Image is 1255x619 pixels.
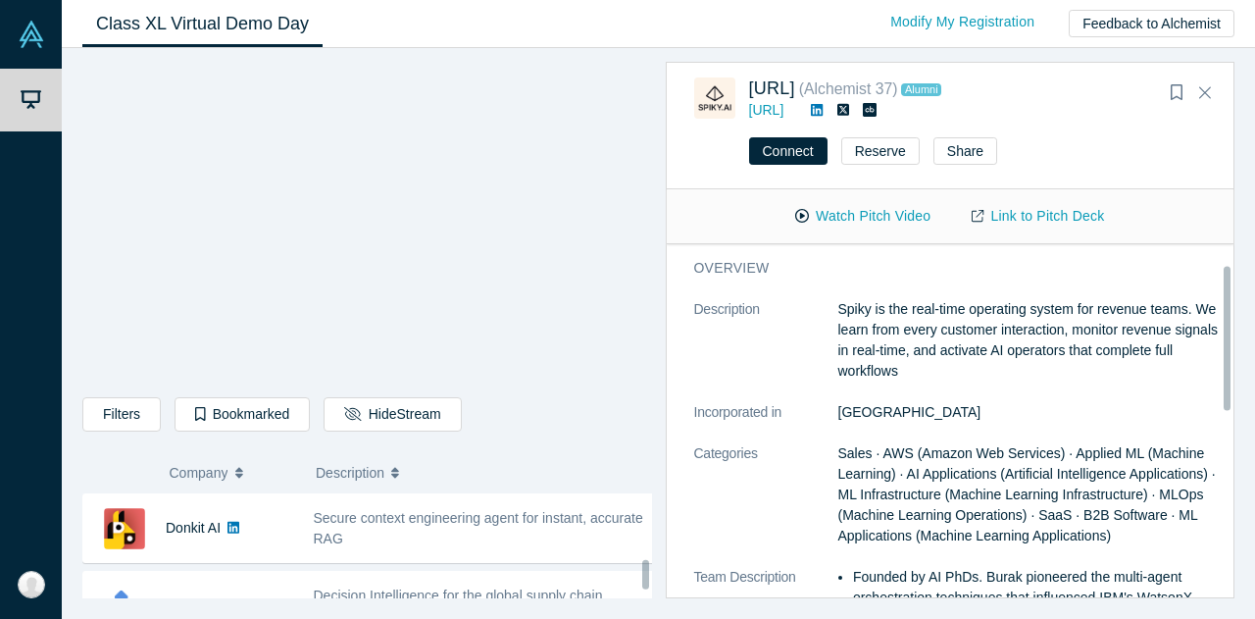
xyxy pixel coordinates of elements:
[933,137,997,165] button: Share
[694,258,1194,279] h3: overview
[749,102,784,118] a: [URL]
[694,299,838,402] dt: Description
[749,137,828,165] button: Connect
[18,21,45,48] img: Alchemist Vault Logo
[838,299,1222,382] p: Spiky is the real-time operating system for revenue teams. We learn from every customer interacti...
[799,80,898,97] small: ( Alchemist 37 )
[694,443,838,567] dt: Categories
[838,402,1222,423] dd: [GEOGRAPHIC_DATA]
[316,452,638,493] button: Description
[694,77,735,119] img: Spiky.ai's Logo
[775,199,951,233] button: Watch Pitch Video
[18,571,45,598] img: Vlad Stoicescu's Account
[166,597,278,613] a: [PERSON_NAME]
[838,445,1216,543] span: Sales · AWS (Amazon Web Services) · Applied ML (Machine Learning) · AI Applications (Artificial I...
[1190,77,1220,109] button: Close
[841,137,920,165] button: Reserve
[694,402,838,443] dt: Incorporated in
[749,78,795,98] a: [URL]
[166,520,221,536] a: Donkit AI
[175,397,310,432] button: Bookmarked
[901,83,941,96] span: Alumni
[170,452,296,493] button: Company
[1163,79,1190,107] button: Bookmark
[1069,10,1234,37] button: Feedback to Alchemist
[83,64,651,383] iframe: Alchemist Class XL Demo Day: Vault
[104,508,145,549] img: Donkit AI's Logo
[314,510,643,546] span: Secure context engineering agent for instant, accurate RAG
[82,397,161,432] button: Filters
[82,1,323,47] a: Class XL Virtual Demo Day
[316,452,384,493] span: Description
[951,199,1125,233] a: Link to Pitch Deck
[170,452,228,493] span: Company
[324,397,461,432] button: HideStream
[870,5,1055,39] a: Modify My Registration
[314,588,607,603] span: Decision Intelligence for the global supply chain.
